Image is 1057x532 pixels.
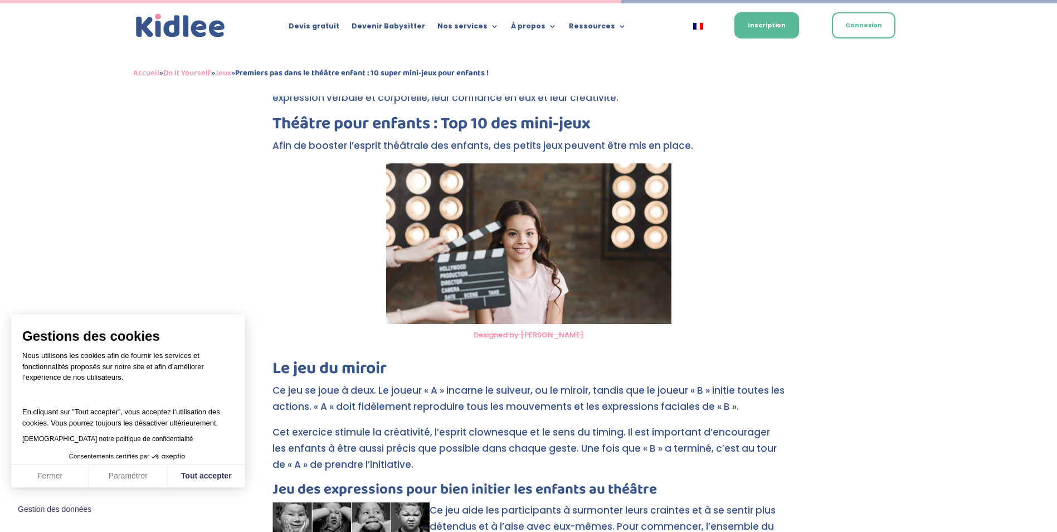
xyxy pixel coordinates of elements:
p: Afin de booster l’esprit théâtrale des enfants, des petits jeux peuvent être mis en place. [272,138,785,163]
button: Tout accepter [167,465,245,488]
a: Devis gratuit [289,22,339,35]
img: logo_kidlee_bleu [133,11,228,41]
p: Ce jeu se joue à deux. Le joueur « A » incarne le suiveur, ou le miroir, tandis que le joueur « B... [272,383,785,424]
p: Nous utilisons les cookies afin de fournir les services et fonctionnalités proposés sur notre sit... [22,350,234,390]
a: Kidlee Logo [133,11,228,41]
a: Jeux [215,66,231,80]
a: Do It Yourself [163,66,211,80]
img: Preparation fille pour jouer dans théâtre enfants [386,163,671,324]
strong: Premiers pas dans le théâtre enfant : 10 super mini-jeux pour enfants ! [235,66,489,80]
h2: Théâtre pour enfants : Top 10 des mini-jeux [272,115,785,138]
img: Français [693,23,703,30]
p: Cet exercice stimule la créativité, l’esprit clownesque et le sens du timing. Il est important d’... [272,424,785,482]
button: Fermer [11,465,89,488]
a: Designed by [PERSON_NAME] [474,330,583,340]
p: En cliquant sur ”Tout accepter”, vous acceptez l’utilisation des cookies. Vous pourrez toujours l... [22,396,234,429]
button: Paramétrer [89,465,167,488]
a: À propos [511,22,557,35]
a: Connexion [832,12,895,38]
span: » » » [133,66,489,80]
a: Ressources [569,22,626,35]
span: Gestions des cookies [22,328,234,345]
a: Devenir Babysitter [352,22,425,35]
h2: Le jeu du miroir [272,360,785,383]
button: Consentements certifiés par [64,449,193,464]
span: Gestion des données [18,505,91,515]
button: Fermer le widget sans consentement [11,498,98,521]
a: [DEMOGRAPHIC_DATA] notre politique de confidentialité [22,435,193,443]
svg: Axeptio [152,440,185,473]
h3: Jeu des expressions pour bien initier les enfants au théâtre [272,482,785,502]
a: Accueil [133,66,159,80]
span: Consentements certifiés par [69,453,149,460]
a: Inscription [734,12,799,38]
a: Nos services [437,22,499,35]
